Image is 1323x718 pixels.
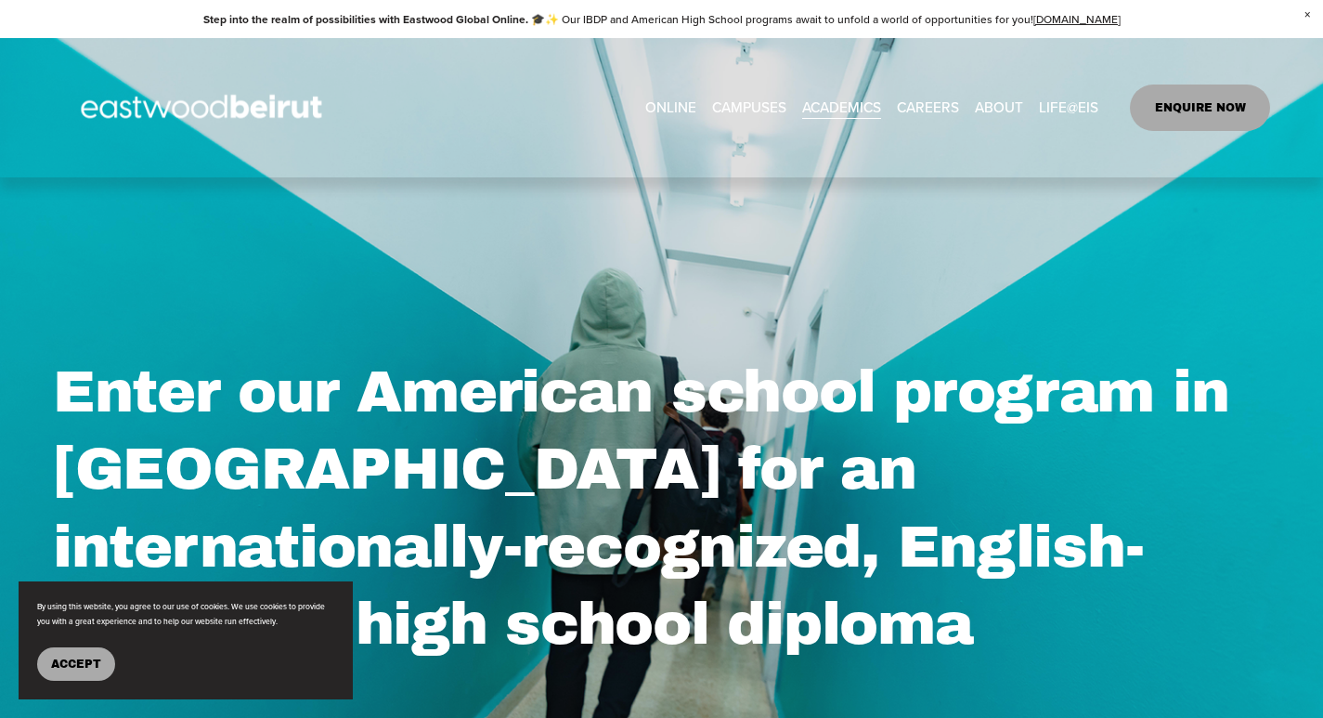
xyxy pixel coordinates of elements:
a: folder dropdown [975,94,1023,123]
span: CAMPUSES [712,95,786,121]
a: folder dropdown [1039,94,1098,123]
a: CAREERS [897,94,959,123]
span: Accept [51,658,101,671]
a: ONLINE [645,94,696,123]
a: [DOMAIN_NAME] [1033,11,1121,27]
a: ENQUIRE NOW [1130,85,1270,131]
span: ACADEMICS [802,95,881,121]
section: Cookie banner [19,581,353,699]
p: By using this website, you agree to our use of cookies. We use cookies to provide you with a grea... [37,600,334,629]
span: ABOUT [975,95,1023,121]
img: EastwoodIS Global Site [53,60,356,155]
h2: Enter our American school program in [GEOGRAPHIC_DATA] for an internationally-recognized, English... [53,353,1270,663]
span: LIFE@EIS [1039,95,1098,121]
a: folder dropdown [712,94,786,123]
button: Accept [37,647,115,681]
a: folder dropdown [802,94,881,123]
